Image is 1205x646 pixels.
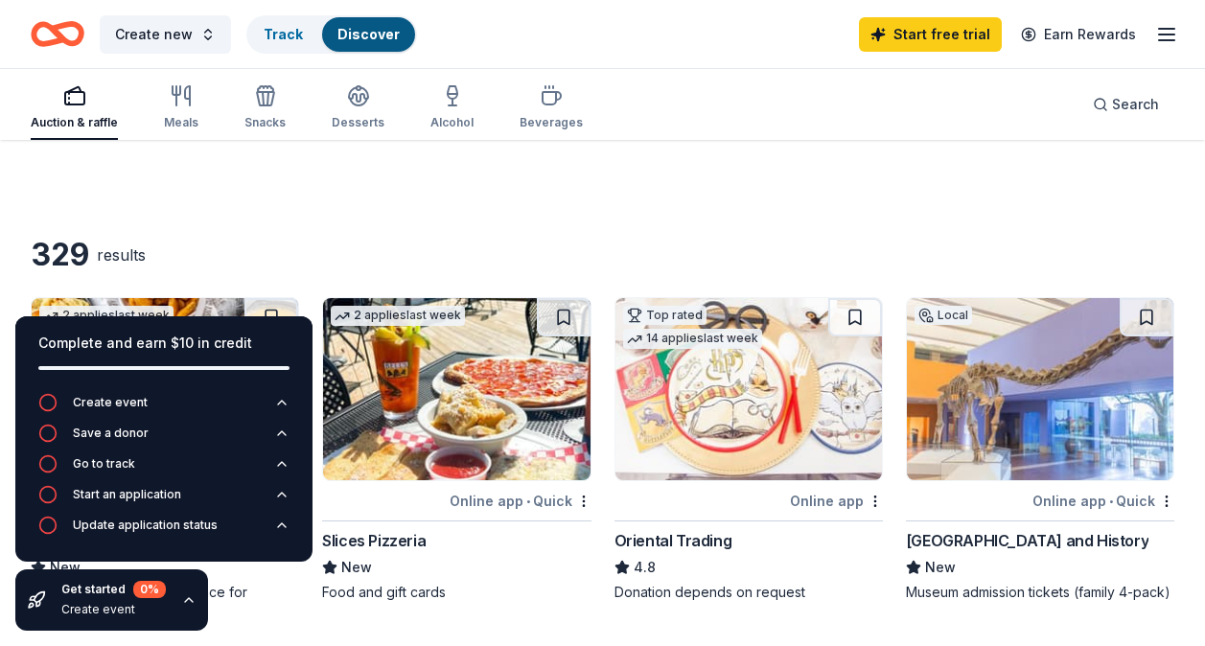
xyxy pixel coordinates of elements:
[73,395,148,410] div: Create event
[322,529,426,552] div: Slices Pizzeria
[38,332,290,355] div: Complete and earn $10 in credit
[73,487,181,502] div: Start an application
[73,426,149,441] div: Save a donor
[244,115,286,130] div: Snacks
[907,298,1173,480] img: Image for Fort Worth Museum of Science and History
[31,12,84,57] a: Home
[164,77,198,140] button: Meals
[1078,85,1174,124] button: Search
[790,489,883,513] div: Online app
[97,243,146,266] div: results
[38,485,290,516] button: Start an application
[38,454,290,485] button: Go to track
[614,529,732,552] div: Oriental Trading
[623,306,707,325] div: Top rated
[322,297,591,602] a: Image for Slices Pizzeria2 applieslast weekOnline app•QuickSlices PizzeriaNewFood and gift cards
[1109,494,1113,509] span: •
[322,583,591,602] div: Food and gift cards
[31,236,89,274] div: 329
[520,77,583,140] button: Beverages
[133,581,166,598] div: 0 %
[614,297,883,602] a: Image for Oriental TradingTop rated14 applieslast weekOnline appOriental Trading4.8Donation depen...
[915,306,972,325] div: Local
[526,494,530,509] span: •
[115,23,193,46] span: Create new
[73,518,218,533] div: Update application status
[38,393,290,424] button: Create event
[246,15,417,54] button: TrackDiscover
[614,583,883,602] div: Donation depends on request
[634,556,656,579] span: 4.8
[164,115,198,130] div: Meals
[73,456,135,472] div: Go to track
[31,297,299,621] a: Image for Chicken N Pickle (Grand Prairie)2 applieslast weekLocalOnline app•QuickChicken N Pickle...
[38,424,290,454] button: Save a donor
[1009,17,1147,52] a: Earn Rewards
[332,77,384,140] button: Desserts
[323,298,590,480] img: Image for Slices Pizzeria
[430,77,474,140] button: Alcohol
[906,297,1174,602] a: Image for Fort Worth Museum of Science and HistoryLocalOnline app•Quick[GEOGRAPHIC_DATA] and Hist...
[1112,93,1159,116] span: Search
[38,516,290,546] button: Update application status
[450,489,591,513] div: Online app Quick
[906,529,1148,552] div: [GEOGRAPHIC_DATA] and History
[430,115,474,130] div: Alcohol
[31,77,118,140] button: Auction & raffle
[31,115,118,130] div: Auction & raffle
[925,556,956,579] span: New
[264,26,303,42] a: Track
[332,115,384,130] div: Desserts
[61,602,166,617] div: Create event
[337,26,400,42] a: Discover
[331,306,465,326] div: 2 applies last week
[1032,489,1174,513] div: Online app Quick
[906,583,1174,602] div: Museum admission tickets (family 4-pack)
[859,17,1002,52] a: Start free trial
[615,298,882,480] img: Image for Oriental Trading
[61,581,166,598] div: Get started
[623,329,762,349] div: 14 applies last week
[341,556,372,579] span: New
[520,115,583,130] div: Beverages
[244,77,286,140] button: Snacks
[100,15,231,54] button: Create new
